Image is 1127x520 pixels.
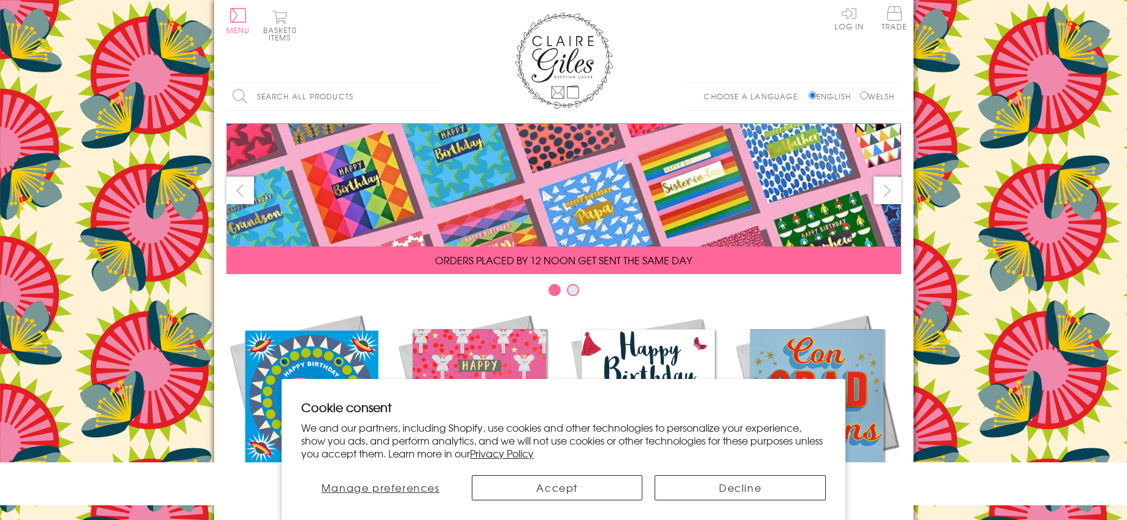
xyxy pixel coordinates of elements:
span: Manage preferences [321,480,440,495]
a: Birthdays [564,312,733,504]
p: We and our partners, including Shopify, use cookies and other technologies to personalize your ex... [301,421,826,459]
button: Basket0 items [263,10,297,41]
span: Menu [226,25,250,36]
button: Carousel Page 2 [567,284,579,296]
a: Privacy Policy [470,446,534,461]
input: English [809,91,817,99]
label: Welsh [860,91,895,102]
h2: Cookie consent [301,399,826,416]
span: Trade [882,6,907,30]
div: Carousel Pagination [226,283,901,302]
span: ORDERS PLACED BY 12 NOON GET SENT THE SAME DAY [435,253,692,267]
label: English [809,91,857,102]
a: Trade [882,6,907,32]
img: Claire Giles Greetings Cards [515,12,613,109]
a: Christmas [395,312,564,504]
a: Academic [733,312,901,504]
button: prev [226,177,254,204]
input: Welsh [860,91,868,99]
button: Manage preferences [301,475,460,500]
p: Choose a language: [704,91,806,102]
button: Accept [472,475,642,500]
input: Search all products [226,83,441,110]
a: Log In [834,6,864,30]
button: Menu [226,8,250,34]
button: next [874,177,901,204]
span: 0 items [269,25,297,43]
button: Carousel Page 1 (Current Slide) [548,284,561,296]
button: Decline [655,475,825,500]
a: New Releases [226,312,395,504]
input: Search [429,83,441,110]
